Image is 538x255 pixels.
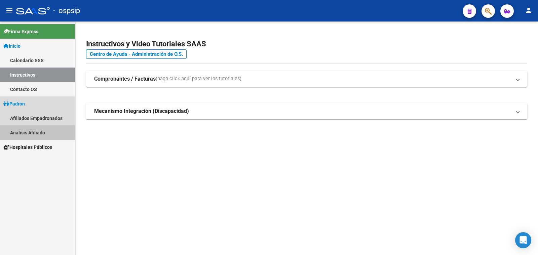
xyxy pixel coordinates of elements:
span: (haga click aquí para ver los tutoriales) [156,75,241,83]
mat-icon: person [525,6,533,14]
strong: Mecanismo Integración (Discapacidad) [94,108,189,115]
mat-expansion-panel-header: Mecanismo Integración (Discapacidad) [86,103,527,119]
span: Inicio [3,42,21,50]
h2: Instructivos y Video Tutoriales SAAS [86,38,527,50]
a: Centro de Ayuda - Administración de O.S. [86,49,187,59]
strong: Comprobantes / Facturas [94,75,156,83]
mat-expansion-panel-header: Comprobantes / Facturas(haga click aquí para ver los tutoriales) [86,71,527,87]
span: Firma Express [3,28,38,35]
mat-icon: menu [5,6,13,14]
span: Padrón [3,100,25,108]
span: Hospitales Públicos [3,143,52,151]
div: Open Intercom Messenger [515,232,531,248]
span: - ospsip [53,3,80,18]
